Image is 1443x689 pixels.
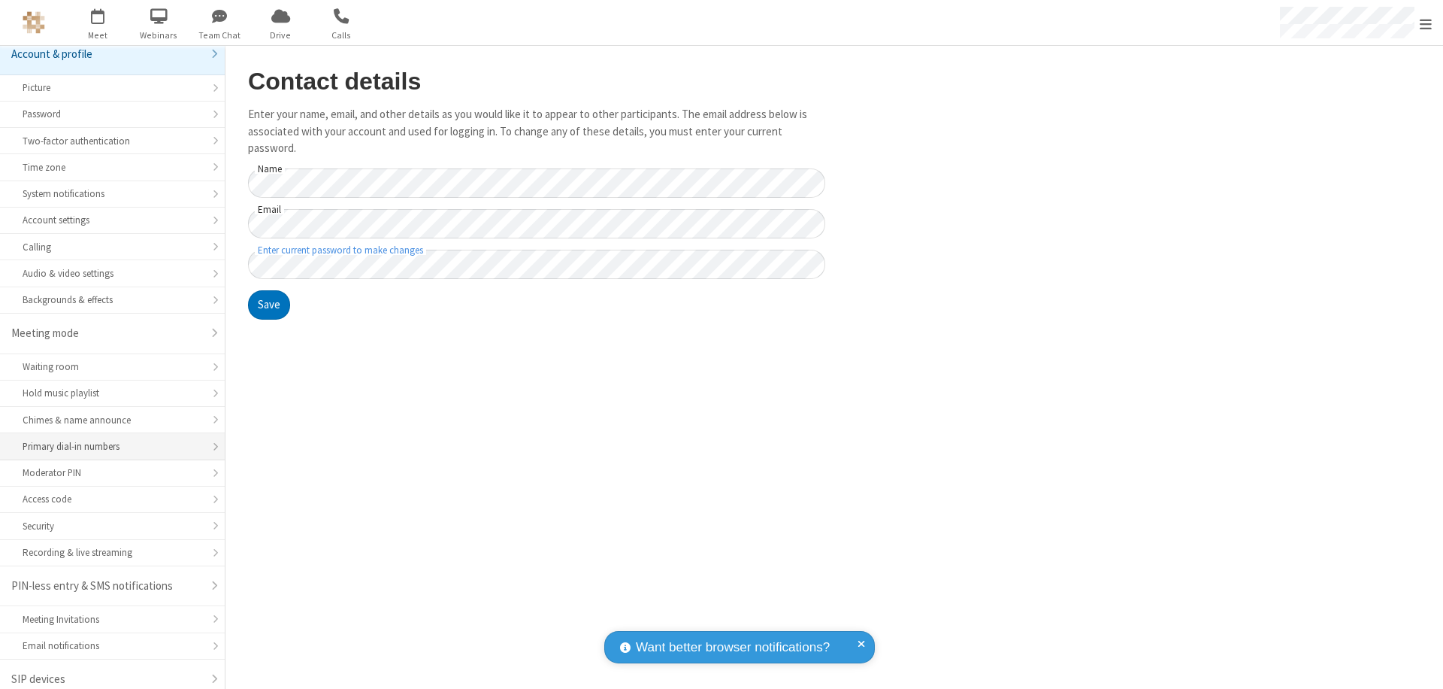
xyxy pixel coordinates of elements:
[23,240,202,254] div: Calling
[636,638,830,657] span: Want better browser notifications?
[23,160,202,175] div: Time zone
[23,545,202,560] div: Recording & live streaming
[248,168,825,198] input: Name
[248,68,825,95] h2: Contact details
[248,106,825,157] p: Enter your name, email, and other details as you would like it to appear to other participants. T...
[23,80,202,95] div: Picture
[11,46,202,63] div: Account & profile
[23,439,202,454] div: Primary dial-in numbers
[131,29,187,42] span: Webinars
[11,578,202,595] div: PIN-less entry & SMS notifications
[70,29,126,42] span: Meet
[23,413,202,427] div: Chimes & name announce
[253,29,309,42] span: Drive
[313,29,370,42] span: Calls
[23,293,202,307] div: Backgrounds & effects
[23,213,202,227] div: Account settings
[11,671,202,688] div: SIP devices
[248,209,825,238] input: Email
[23,187,202,201] div: System notifications
[23,519,202,533] div: Security
[248,290,290,320] button: Save
[23,492,202,506] div: Access code
[23,466,202,480] div: Moderator PIN
[23,107,202,121] div: Password
[23,134,202,148] div: Two-factor authentication
[192,29,248,42] span: Team Chat
[11,325,202,342] div: Meeting mode
[23,360,202,374] div: Waiting room
[23,612,202,627] div: Meeting Invitations
[23,266,202,281] div: Audio & video settings
[23,11,45,34] img: QA Selenium DO NOT DELETE OR CHANGE
[248,250,825,279] input: Enter current password to make changes
[23,386,202,400] div: Hold music playlist
[23,639,202,653] div: Email notifications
